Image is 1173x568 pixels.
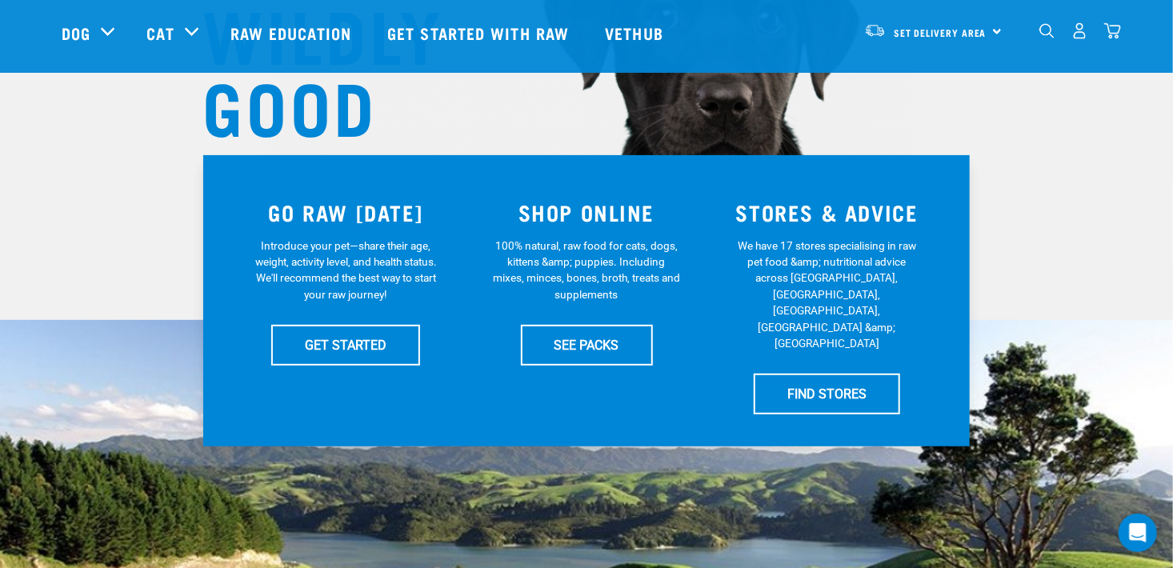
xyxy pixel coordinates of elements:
[754,374,900,414] a: FIND STORES
[214,1,371,65] a: Raw Education
[716,200,938,225] h3: STORES & ADVICE
[894,30,987,35] span: Set Delivery Area
[476,200,698,225] h3: SHOP ONLINE
[371,1,589,65] a: Get started with Raw
[493,238,681,303] p: 100% natural, raw food for cats, dogs, kittens &amp; puppies. Including mixes, minces, bones, bro...
[589,1,683,65] a: Vethub
[1071,22,1088,39] img: user.png
[235,200,457,225] h3: GO RAW [DATE]
[1119,514,1157,552] div: Open Intercom Messenger
[864,23,886,38] img: van-moving.png
[62,21,90,45] a: Dog
[146,21,174,45] a: Cat
[733,238,921,352] p: We have 17 stores specialising in raw pet food &amp; nutritional advice across [GEOGRAPHIC_DATA],...
[271,325,420,365] a: GET STARTED
[521,325,653,365] a: SEE PACKS
[1039,23,1055,38] img: home-icon-1@2x.png
[1104,22,1121,39] img: home-icon@2x.png
[252,238,440,303] p: Introduce your pet—share their age, weight, activity level, and health status. We'll recommend th...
